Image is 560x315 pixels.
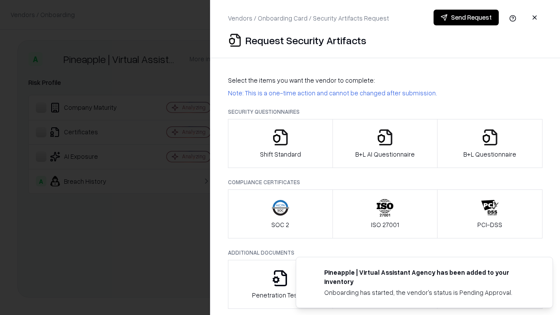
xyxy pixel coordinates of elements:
[437,119,542,168] button: B+L Questionnaire
[463,150,516,159] p: B+L Questionnaire
[228,88,542,98] p: Note: This is a one-time action and cannot be changed after submission.
[228,108,542,115] p: Security Questionnaires
[271,220,289,229] p: SOC 2
[437,189,542,238] button: PCI-DSS
[228,189,333,238] button: SOC 2
[228,249,542,256] p: Additional Documents
[228,178,542,186] p: Compliance Certificates
[371,220,399,229] p: ISO 27001
[260,150,301,159] p: Shift Standard
[434,10,499,25] button: Send Request
[477,220,502,229] p: PCI-DSS
[228,260,333,309] button: Penetration Testing
[245,33,366,47] p: Request Security Artifacts
[324,288,532,297] div: Onboarding has started, the vendor's status is Pending Approval.
[307,268,317,278] img: trypineapple.com
[228,14,389,23] p: Vendors / Onboarding Card / Security Artifacts Request
[228,76,542,85] p: Select the items you want the vendor to complete:
[332,189,438,238] button: ISO 27001
[252,290,308,300] p: Penetration Testing
[324,268,532,286] div: Pineapple | Virtual Assistant Agency has been added to your inventory
[355,150,415,159] p: B+L AI Questionnaire
[332,119,438,168] button: B+L AI Questionnaire
[228,119,333,168] button: Shift Standard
